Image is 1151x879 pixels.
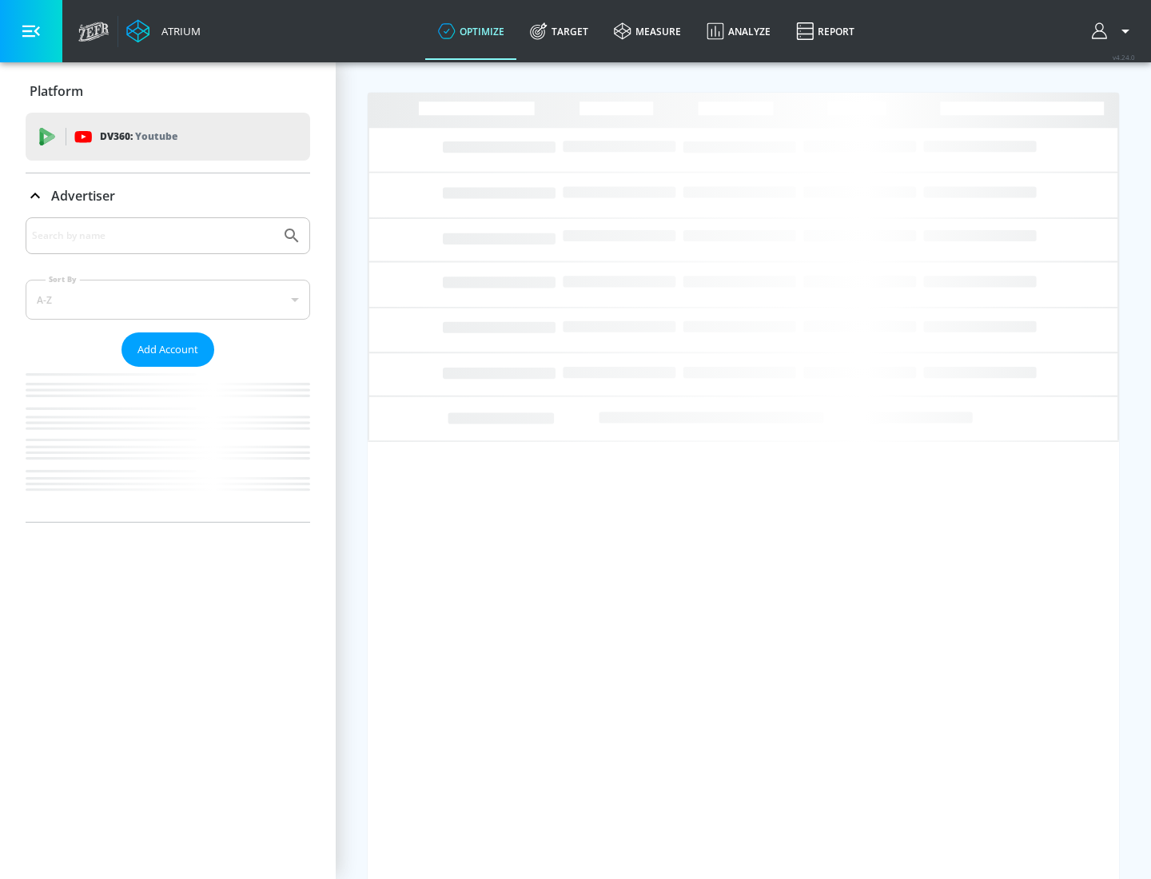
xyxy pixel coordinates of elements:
p: DV360: [100,128,177,145]
a: Report [783,2,867,60]
input: Search by name [32,225,274,246]
div: A-Z [26,280,310,320]
a: Target [517,2,601,60]
p: Platform [30,82,83,100]
div: Platform [26,69,310,113]
span: v 4.24.0 [1113,53,1135,62]
a: Analyze [694,2,783,60]
div: Atrium [155,24,201,38]
label: Sort By [46,274,80,284]
div: DV360: Youtube [26,113,310,161]
div: Advertiser [26,173,310,218]
a: measure [601,2,694,60]
p: Youtube [135,128,177,145]
span: Add Account [137,340,198,359]
a: Atrium [126,19,201,43]
button: Add Account [121,332,214,367]
p: Advertiser [51,187,115,205]
div: Advertiser [26,217,310,522]
a: optimize [425,2,517,60]
nav: list of Advertiser [26,367,310,522]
